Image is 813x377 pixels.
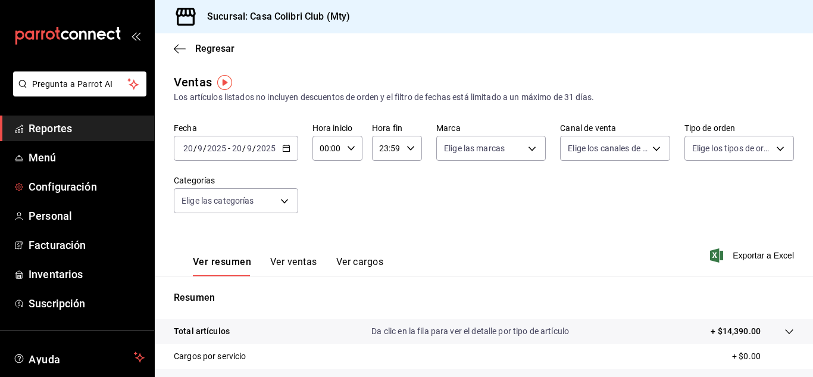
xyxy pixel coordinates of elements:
[560,124,670,132] label: Canal de venta
[228,144,230,153] span: -
[29,266,145,282] span: Inventarios
[174,43,234,54] button: Regresar
[712,248,794,263] button: Exportar a Excel
[174,124,298,132] label: Fecha
[174,91,794,104] div: Los artículos listados no incluyen descuentos de orden y el filtro de fechas está limitado a un m...
[29,179,145,195] span: Configuración
[29,120,145,136] span: Reportes
[29,350,129,364] span: Ayuda
[29,237,145,253] span: Facturación
[203,144,207,153] span: /
[13,71,146,96] button: Pregunta a Parrot AI
[174,73,212,91] div: Ventas
[29,149,145,166] span: Menú
[336,256,384,276] button: Ver cargos
[684,124,794,132] label: Tipo de orden
[232,144,242,153] input: --
[371,325,569,338] p: Da clic en la fila para ver el detalle por tipo de artículo
[195,43,234,54] span: Regresar
[246,144,252,153] input: --
[711,325,761,338] p: + $14,390.00
[183,144,193,153] input: --
[252,144,256,153] span: /
[692,142,772,154] span: Elige los tipos de orden
[312,124,362,132] label: Hora inicio
[197,144,203,153] input: --
[217,75,232,90] img: Tooltip marker
[193,144,197,153] span: /
[732,350,794,363] p: + $0.00
[193,256,251,276] button: Ver resumen
[182,195,254,207] span: Elige las categorías
[174,176,298,185] label: Categorías
[193,256,383,276] div: navigation tabs
[256,144,276,153] input: ----
[568,142,648,154] span: Elige los canales de venta
[270,256,317,276] button: Ver ventas
[242,144,246,153] span: /
[198,10,350,24] h3: Sucursal: Casa Colibri Club (Mty)
[8,86,146,99] a: Pregunta a Parrot AI
[436,124,546,132] label: Marca
[29,208,145,224] span: Personal
[174,291,794,305] p: Resumen
[372,124,422,132] label: Hora fin
[131,31,140,40] button: open_drawer_menu
[444,142,505,154] span: Elige las marcas
[174,325,230,338] p: Total artículos
[32,78,128,91] span: Pregunta a Parrot AI
[29,295,145,311] span: Suscripción
[207,144,227,153] input: ----
[174,350,246,363] p: Cargos por servicio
